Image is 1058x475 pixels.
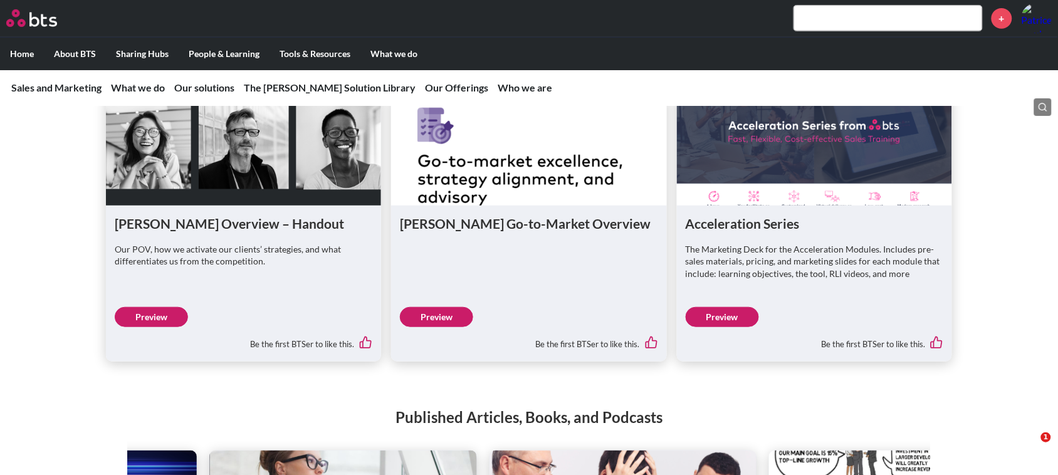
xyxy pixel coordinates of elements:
a: Preview [115,307,188,327]
p: The Marketing Deck for the Acceleration Modules. Includes pre-sales materials, pricing, and marke... [686,243,943,280]
div: Be the first BTSer to like this. [686,327,943,353]
a: Sales and Marketing [11,81,102,93]
h1: [PERSON_NAME] Go-to-Market Overview [400,214,657,232]
label: Sharing Hubs [106,38,179,70]
div: Be the first BTSer to like this. [115,327,372,353]
a: Our solutions [174,81,234,93]
a: What we do [111,81,165,93]
label: What we do [360,38,427,70]
a: Who we are [498,81,552,93]
a: The [PERSON_NAME] Solution Library [244,81,416,93]
a: Preview [686,307,759,327]
label: Tools & Resources [270,38,360,70]
a: Our Offerings [425,81,488,93]
a: Preview [400,307,473,327]
img: Patrice Gaul [1022,3,1052,33]
h1: Acceleration Series [686,214,943,232]
label: About BTS [44,38,106,70]
a: + [992,8,1012,29]
div: Be the first BTSer to like this. [400,327,657,353]
p: Our POV, how we activate our clients’ strategies, and what differentiates us from the competition. [115,243,372,268]
iframe: Intercom live chat [1015,432,1045,462]
a: Profile [1022,3,1052,33]
h1: [PERSON_NAME] Overview – Handout [115,214,372,232]
label: People & Learning [179,38,270,70]
span: 1 [1041,432,1051,442]
img: BTS Logo [6,9,57,27]
a: Go home [6,9,80,27]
